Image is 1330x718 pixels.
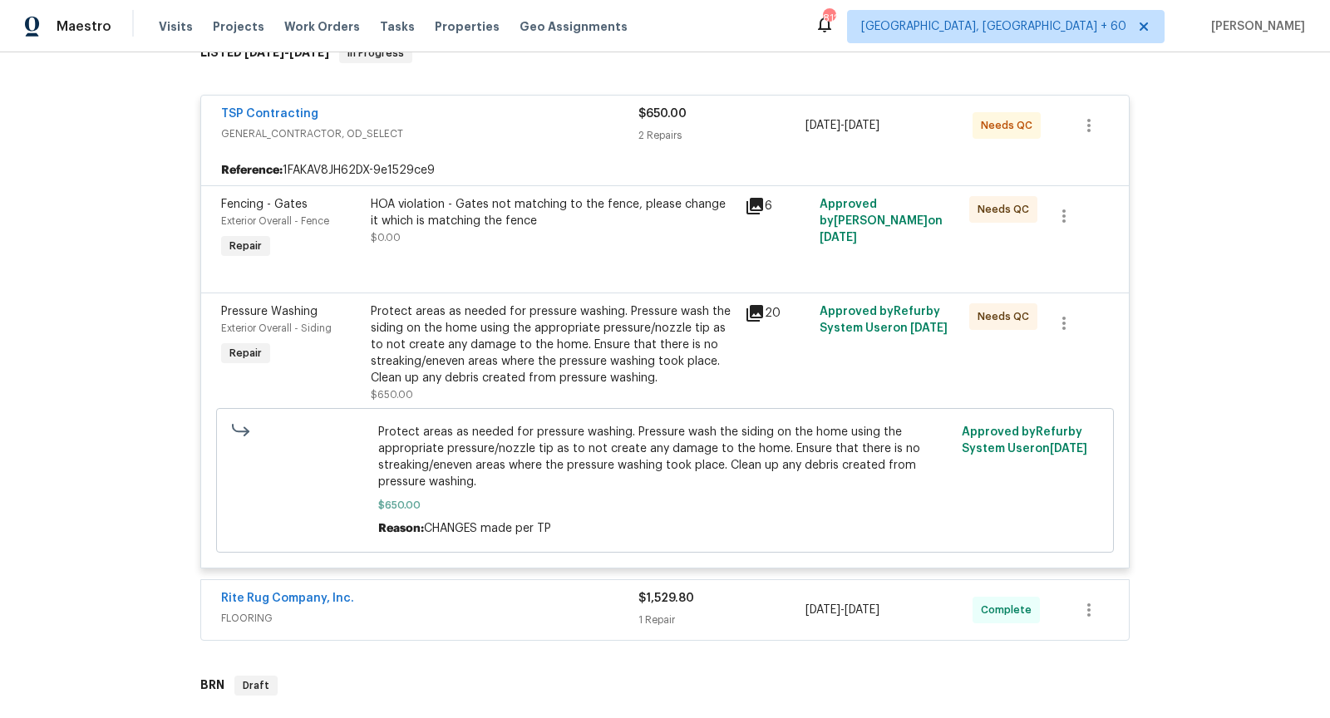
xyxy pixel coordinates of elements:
span: Repair [223,238,268,254]
div: 812 [823,10,835,27]
span: Approved by Refurby System User on [820,306,948,334]
a: TSP Contracting [221,108,318,120]
span: Fencing - Gates [221,199,308,210]
span: Needs QC [978,201,1036,218]
div: LISTED [DATE]-[DATE]In Progress [195,27,1135,80]
div: 1 Repair [638,612,805,628]
div: 6 [745,196,810,216]
div: BRN Draft [195,659,1135,712]
span: $650.00 [378,497,953,514]
span: Pressure Washing [221,306,318,317]
span: [DATE] [820,232,857,243]
div: 2 Repairs [638,127,805,144]
span: Needs QC [978,308,1036,325]
span: Exterior Overall - Siding [221,323,332,333]
span: FLOORING [221,610,638,627]
span: Maestro [57,18,111,35]
span: Repair [223,345,268,361]
span: GENERAL_CONTRACTOR, OD_SELECT [221,125,638,142]
span: Visits [159,18,193,35]
span: Properties [435,18,500,35]
span: $650.00 [371,390,413,400]
h6: BRN [200,676,224,696]
span: [DATE] [289,47,329,58]
span: [DATE] [805,604,840,616]
span: Geo Assignments [520,18,628,35]
h6: LISTED [200,43,329,63]
span: Exterior Overall - Fence [221,216,329,226]
b: Reference: [221,162,283,179]
span: Reason: [378,523,424,534]
span: - [805,602,879,618]
span: Needs QC [981,117,1039,134]
span: [GEOGRAPHIC_DATA], [GEOGRAPHIC_DATA] + 60 [861,18,1126,35]
a: Rite Rug Company, Inc. [221,593,354,604]
span: [DATE] [845,604,879,616]
span: Tasks [380,21,415,32]
span: Projects [213,18,264,35]
span: $650.00 [638,108,687,120]
span: [DATE] [244,47,284,58]
span: [DATE] [805,120,840,131]
span: Work Orders [284,18,360,35]
div: Protect areas as needed for pressure washing. Pressure wash the siding on the home using the appr... [371,303,735,386]
div: HOA violation - Gates not matching to the fence, please change it which is matching the fence [371,196,735,229]
span: Draft [236,677,276,694]
span: Approved by [PERSON_NAME] on [820,199,943,243]
span: - [805,117,879,134]
span: Approved by Refurby System User on [962,426,1087,455]
span: Protect areas as needed for pressure washing. Pressure wash the siding on the home using the appr... [378,424,953,490]
div: 20 [745,303,810,323]
span: $1,529.80 [638,593,694,604]
span: - [244,47,329,58]
span: [DATE] [910,322,948,334]
span: [DATE] [1050,443,1087,455]
span: Complete [981,602,1038,618]
div: 1FAKAV8JH62DX-9e1529ce9 [201,155,1129,185]
span: CHANGES made per TP [424,523,551,534]
span: $0.00 [371,233,401,243]
span: [PERSON_NAME] [1204,18,1305,35]
span: In Progress [341,45,411,61]
span: [DATE] [845,120,879,131]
